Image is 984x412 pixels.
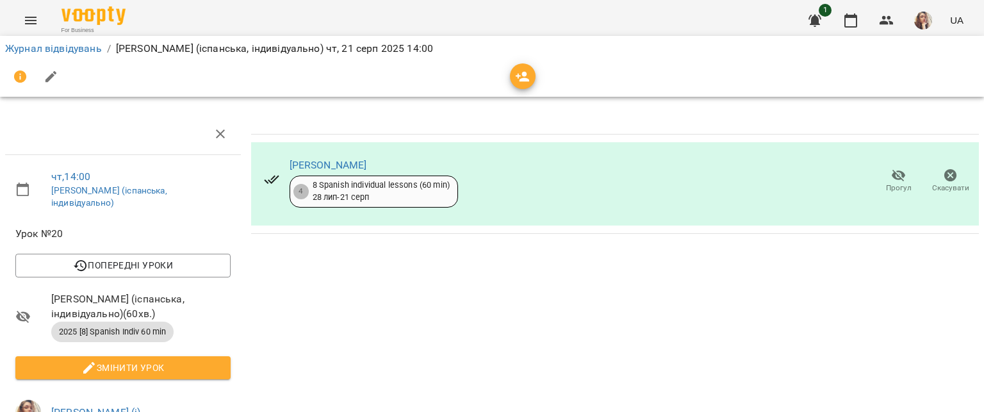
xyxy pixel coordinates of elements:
a: [PERSON_NAME] [290,159,367,171]
span: Змінити урок [26,360,220,375]
span: Урок №20 [15,226,231,242]
button: Menu [15,5,46,36]
span: Попередні уроки [26,258,220,273]
button: Змінити урок [15,356,231,379]
div: 4 [293,184,309,199]
div: 8 Spanish individual lessons (60 min) 28 лип - 21 серп [313,179,450,203]
img: 81cb2171bfcff7464404e752be421e56.JPG [914,12,932,29]
span: Прогул [886,183,912,194]
li: / [107,41,111,56]
button: Скасувати [924,163,976,199]
span: For Business [61,26,126,35]
a: Журнал відвідувань [5,42,102,54]
span: 2025 [8] Spanish Indiv 60 min [51,326,174,338]
nav: breadcrumb [5,41,979,56]
span: Скасувати [932,183,969,194]
a: чт , 14:00 [51,170,90,183]
a: [PERSON_NAME] (іспанська, індивідуально) [51,185,167,208]
button: Попередні уроки [15,254,231,277]
p: [PERSON_NAME] (іспанська, індивідуально) чт, 21 серп 2025 14:00 [116,41,433,56]
span: 1 [819,4,832,17]
img: Voopty Logo [61,6,126,25]
button: Прогул [873,163,924,199]
button: UA [945,8,969,32]
span: UA [950,13,963,27]
span: [PERSON_NAME] (іспанська, індивідуально) ( 60 хв. ) [51,292,231,322]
